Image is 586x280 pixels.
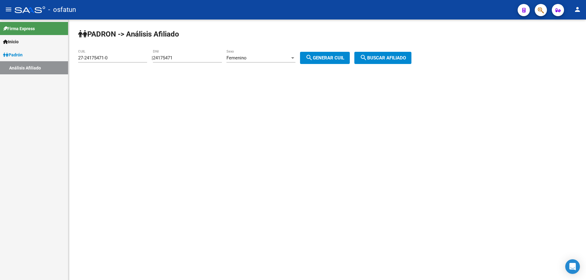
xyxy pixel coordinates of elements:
[48,3,76,16] span: - osfatun
[3,38,19,45] span: Inicio
[360,54,367,61] mat-icon: search
[152,55,354,61] div: |
[300,52,350,64] button: Generar CUIL
[360,55,406,61] span: Buscar afiliado
[226,55,247,61] span: Femenino
[3,51,23,58] span: Padrón
[306,54,313,61] mat-icon: search
[565,259,580,274] div: Open Intercom Messenger
[354,52,411,64] button: Buscar afiliado
[3,25,35,32] span: Firma Express
[5,6,12,13] mat-icon: menu
[574,6,581,13] mat-icon: person
[306,55,344,61] span: Generar CUIL
[78,30,179,38] strong: PADRON -> Análisis Afiliado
